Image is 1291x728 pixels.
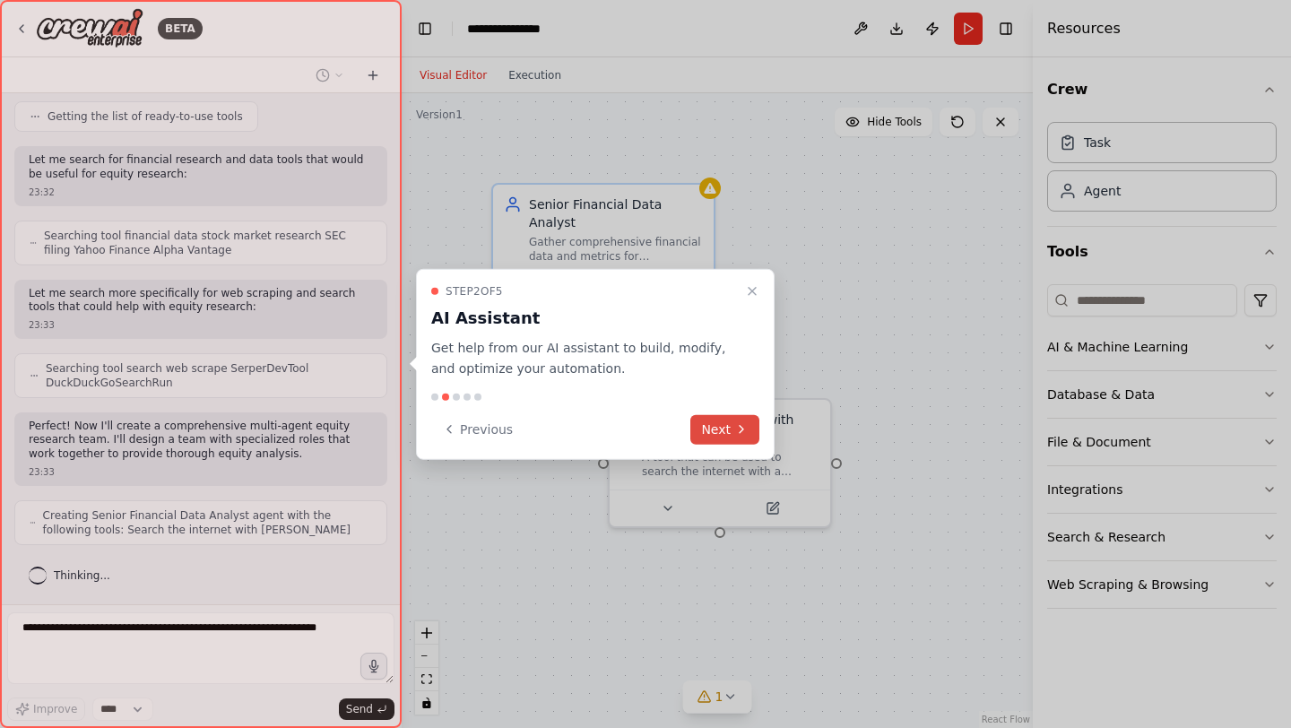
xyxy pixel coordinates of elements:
button: Hide left sidebar [412,16,438,41]
button: Previous [431,414,524,444]
p: Get help from our AI assistant to build, modify, and optimize your automation. [431,338,738,379]
button: Close walkthrough [741,281,763,302]
button: Next [690,414,759,444]
span: Step 2 of 5 [446,284,503,299]
h3: AI Assistant [431,306,738,331]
